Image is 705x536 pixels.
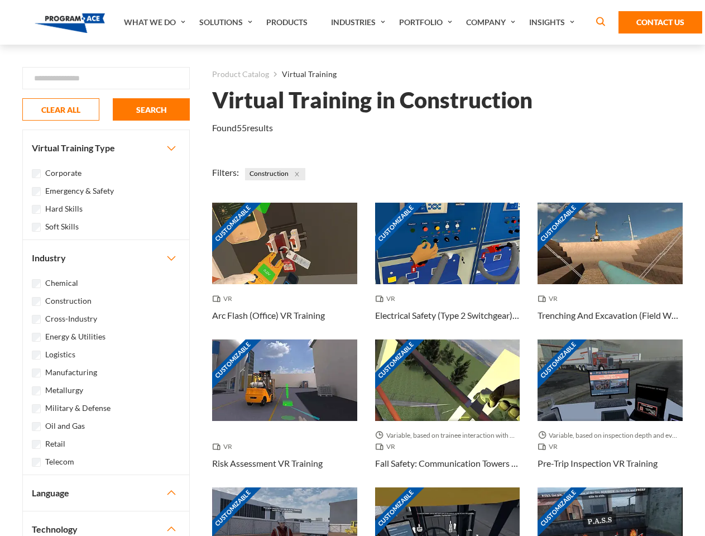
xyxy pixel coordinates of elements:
span: VR [375,441,400,452]
img: Program-Ace [35,13,105,33]
h1: Virtual Training in Construction [212,90,533,110]
h3: Fall Safety: Communication Towers VR Training [375,457,520,470]
h3: Electrical Safety (Type 2 Switchgear) VR Training [375,309,520,322]
a: Contact Us [618,11,702,33]
li: Virtual Training [269,67,337,82]
input: Corporate [32,169,41,178]
input: Manufacturing [32,368,41,377]
label: Telecom [45,456,74,468]
input: Emergency & Safety [32,187,41,196]
span: Variable, based on trainee interaction with each section. [375,430,520,441]
label: Soft Skills [45,221,79,233]
input: Logistics [32,351,41,360]
input: Cross-Industry [32,315,41,324]
input: Metallurgy [32,386,41,395]
a: Customizable Thumbnail - Trenching And Excavation (Field Work) VR Training VR Trenching And Excav... [538,203,683,339]
label: Military & Defense [45,402,111,414]
span: Filters: [212,167,239,178]
label: Metallurgy [45,384,83,396]
span: VR [538,293,562,304]
a: Customizable Thumbnail - Pre-Trip Inspection VR Training Variable, based on inspection depth and ... [538,339,683,487]
button: Industry [23,240,189,276]
nav: breadcrumb [212,67,683,82]
input: Energy & Utilities [32,333,41,342]
button: CLEAR ALL [22,98,99,121]
input: Retail [32,440,41,449]
label: Construction [45,295,92,307]
p: Found results [212,121,273,135]
span: VR [212,293,237,304]
button: Virtual Training Type [23,130,189,166]
label: Oil and Gas [45,420,85,432]
input: Hard Skills [32,205,41,214]
span: Construction [245,168,305,180]
label: Hard Skills [45,203,83,215]
input: Oil and Gas [32,422,41,431]
label: Manufacturing [45,366,97,379]
input: Soft Skills [32,223,41,232]
label: Corporate [45,167,81,179]
input: Military & Defense [32,404,41,413]
label: Retail [45,438,65,450]
a: Customizable Thumbnail - Electrical Safety (Type 2 Switchgear) VR Training VR Electrical Safety (... [375,203,520,339]
h3: Pre-Trip Inspection VR Training [538,457,658,470]
button: Language [23,475,189,511]
a: Customizable Thumbnail - Risk Assessment VR Training VR Risk Assessment VR Training [212,339,357,487]
label: Cross-Industry [45,313,97,325]
span: VR [538,441,562,452]
label: Emergency & Safety [45,185,114,197]
h3: Arc Flash (Office) VR Training [212,309,325,322]
span: Variable, based on inspection depth and event interaction. [538,430,683,441]
em: 55 [237,122,247,133]
a: Product Catalog [212,67,269,82]
input: Construction [32,297,41,306]
input: Telecom [32,458,41,467]
a: Customizable Thumbnail - Fall Safety: Communication Towers VR Training Variable, based on trainee... [375,339,520,487]
h3: Risk Assessment VR Training [212,457,323,470]
button: Close [291,168,303,180]
span: VR [375,293,400,304]
h3: Trenching And Excavation (Field Work) VR Training [538,309,683,322]
span: VR [212,441,237,452]
label: Chemical [45,277,78,289]
a: Customizable Thumbnail - Arc Flash (Office) VR Training VR Arc Flash (Office) VR Training [212,203,357,339]
label: Logistics [45,348,75,361]
label: Energy & Utilities [45,331,105,343]
input: Chemical [32,279,41,288]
